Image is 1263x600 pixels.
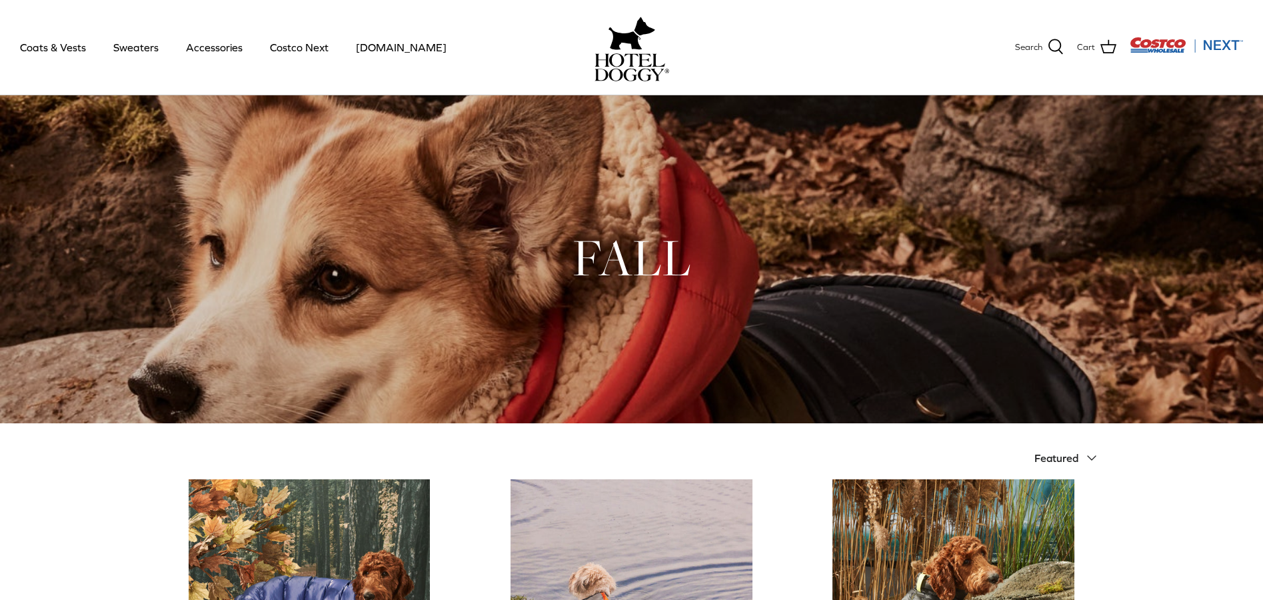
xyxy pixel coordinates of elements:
[1130,45,1243,55] a: Visit Costco Next
[1034,452,1078,464] span: Featured
[101,25,171,70] a: Sweaters
[595,53,669,81] img: hoteldoggycom
[174,25,255,70] a: Accessories
[1015,40,1042,54] span: Search
[159,225,1105,290] h1: FALL
[609,13,655,53] img: hoteldoggy.com
[258,25,341,70] a: Costco Next
[344,25,459,70] a: [DOMAIN_NAME]
[1034,443,1105,473] button: Featured
[1015,39,1064,56] a: Search
[1077,39,1116,56] a: Cart
[1077,40,1095,54] span: Cart
[595,13,669,81] a: hoteldoggy.com hoteldoggycom
[8,25,98,70] a: Coats & Vests
[1130,37,1243,53] img: Costco Next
